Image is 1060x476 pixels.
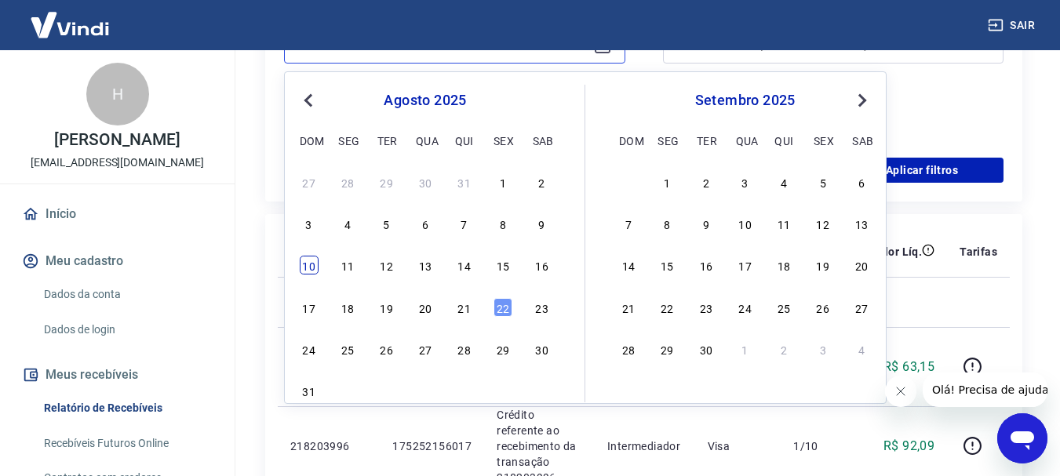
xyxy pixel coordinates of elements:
[455,381,474,400] div: Choose quinta-feira, 4 de setembro de 2025
[38,314,216,346] a: Dados de login
[697,214,716,233] div: Choose terça-feira, 9 de setembro de 2025
[852,298,871,317] div: Choose sábado, 27 de setembro de 2025
[657,256,676,274] div: Choose segunda-feira, 15 de setembro de 2025
[883,437,934,456] p: R$ 92,09
[774,131,793,150] div: qui
[852,214,871,233] div: Choose sábado, 13 de setembro de 2025
[736,256,755,274] div: Choose quarta-feira, 17 de setembro de 2025
[814,340,832,358] div: Choose sexta-feira, 3 de outubro de 2025
[774,298,793,317] div: Choose quinta-feira, 25 de setembro de 2025
[377,381,396,400] div: Choose terça-feira, 2 de setembro de 2025
[416,214,435,233] div: Choose quarta-feira, 6 de agosto de 2025
[708,438,769,454] p: Visa
[338,340,357,358] div: Choose segunda-feira, 25 de agosto de 2025
[533,298,552,317] div: Choose sábado, 23 de agosto de 2025
[416,298,435,317] div: Choose quarta-feira, 20 de agosto de 2025
[416,340,435,358] div: Choose quarta-feira, 27 de agosto de 2025
[392,438,472,454] p: 175252156017
[814,298,832,317] div: Choose sexta-feira, 26 de setembro de 2025
[619,214,638,233] div: Choose domingo, 7 de setembro de 2025
[852,173,871,191] div: Choose sábado, 6 de setembro de 2025
[774,214,793,233] div: Choose quinta-feira, 11 de setembro de 2025
[774,340,793,358] div: Choose quinta-feira, 2 de outubro de 2025
[494,381,512,400] div: Choose sexta-feira, 5 de setembro de 2025
[416,131,435,150] div: qua
[377,214,396,233] div: Choose terça-feira, 5 de agosto de 2025
[617,170,873,360] div: month 2025-09
[300,131,319,150] div: dom
[494,131,512,150] div: sex
[657,340,676,358] div: Choose segunda-feira, 29 de setembro de 2025
[300,340,319,358] div: Choose domingo, 24 de agosto de 2025
[619,131,638,150] div: dom
[416,381,435,400] div: Choose quarta-feira, 3 de setembro de 2025
[736,214,755,233] div: Choose quarta-feira, 10 de setembro de 2025
[852,131,871,150] div: sab
[814,214,832,233] div: Choose sexta-feira, 12 de setembro de 2025
[697,298,716,317] div: Choose terça-feira, 23 de setembro de 2025
[533,256,552,274] div: Choose sábado, 16 de agosto de 2025
[9,11,132,24] span: Olá! Precisa de ajuda?
[455,340,474,358] div: Choose quinta-feira, 28 de agosto de 2025
[38,427,216,460] a: Recebíveis Futuros Online
[736,298,755,317] div: Choose quarta-feira, 24 de setembro de 2025
[840,158,1004,183] button: Aplicar filtros
[619,256,638,274] div: Choose domingo, 14 de setembro de 2025
[607,438,683,454] p: Intermediador
[533,214,552,233] div: Choose sábado, 9 de agosto de 2025
[377,173,396,191] div: Choose terça-feira, 29 de julho de 2025
[494,340,512,358] div: Choose sexta-feira, 29 de agosto de 2025
[38,392,216,424] a: Relatório de Recebíveis
[960,244,997,260] p: Tarifas
[883,358,934,376] p: R$ 63,15
[54,132,180,148] p: [PERSON_NAME]
[455,256,474,274] div: Choose quinta-feira, 14 de agosto de 2025
[697,173,716,191] div: Choose terça-feira, 2 de setembro de 2025
[619,298,638,317] div: Choose domingo, 21 de setembro de 2025
[86,63,149,125] div: H
[533,173,552,191] div: Choose sábado, 2 de agosto de 2025
[697,340,716,358] div: Choose terça-feira, 30 de setembro de 2025
[455,131,474,150] div: qui
[300,381,319,400] div: Choose domingo, 31 de agosto de 2025
[338,214,357,233] div: Choose segunda-feira, 4 de agosto de 2025
[297,170,553,402] div: month 2025-08
[31,154,204,171] p: [EMAIL_ADDRESS][DOMAIN_NAME]
[455,214,474,233] div: Choose quinta-feira, 7 de agosto de 2025
[736,173,755,191] div: Choose quarta-feira, 3 de setembro de 2025
[19,244,216,278] button: Meu cadastro
[19,197,216,231] a: Início
[657,298,676,317] div: Choose segunda-feira, 22 de setembro de 2025
[657,173,676,191] div: Choose segunda-feira, 1 de setembro de 2025
[455,173,474,191] div: Choose quinta-feira, 31 de julho de 2025
[814,256,832,274] div: Choose sexta-feira, 19 de setembro de 2025
[494,298,512,317] div: Choose sexta-feira, 22 de agosto de 2025
[19,1,121,49] img: Vindi
[697,131,716,150] div: ter
[338,131,357,150] div: seg
[736,131,755,150] div: qua
[774,256,793,274] div: Choose quinta-feira, 18 de setembro de 2025
[533,131,552,150] div: sab
[657,214,676,233] div: Choose segunda-feira, 8 de setembro de 2025
[871,244,922,260] p: Valor Líq.
[416,256,435,274] div: Choose quarta-feira, 13 de agosto de 2025
[793,438,840,454] p: 1/10
[290,438,367,454] p: 218203996
[853,91,872,110] button: Next Month
[416,173,435,191] div: Choose quarta-feira, 30 de julho de 2025
[533,381,552,400] div: Choose sábado, 6 de setembro de 2025
[657,131,676,150] div: seg
[619,340,638,358] div: Choose domingo, 28 de setembro de 2025
[297,91,553,110] div: agosto 2025
[619,173,638,191] div: Choose domingo, 31 de agosto de 2025
[338,173,357,191] div: Choose segunda-feira, 28 de julho de 2025
[377,131,396,150] div: ter
[736,340,755,358] div: Choose quarta-feira, 1 de outubro de 2025
[38,278,216,311] a: Dados da conta
[885,376,916,407] iframe: Fechar mensagem
[985,11,1041,40] button: Sair
[852,256,871,274] div: Choose sábado, 20 de setembro de 2025
[338,298,357,317] div: Choose segunda-feira, 18 de agosto de 2025
[338,256,357,274] div: Choose segunda-feira, 11 de agosto de 2025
